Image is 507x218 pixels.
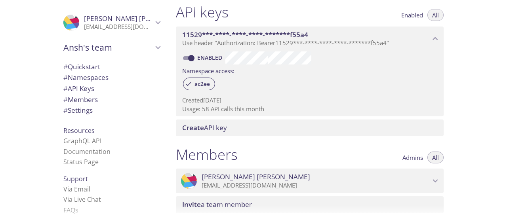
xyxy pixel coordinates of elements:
div: Create API Key [176,119,444,136]
span: Quickstart [63,62,100,71]
span: API Keys [63,84,94,93]
span: Settings [63,106,93,115]
span: # [63,73,68,82]
div: Ansh Varshney [57,9,166,36]
span: Namespaces [63,73,109,82]
div: API Keys [57,83,166,94]
p: Created [DATE] [182,96,437,104]
button: All [427,9,444,21]
div: Namespaces [57,72,166,83]
span: ac2ee [190,80,215,87]
span: # [63,106,68,115]
a: Documentation [63,147,111,156]
span: [PERSON_NAME] [PERSON_NAME] [202,173,310,181]
p: [EMAIL_ADDRESS][DOMAIN_NAME] [84,23,153,31]
div: Quickstart [57,61,166,72]
div: Team Settings [57,105,166,116]
div: Ansh Varshney [176,169,444,193]
div: Members [57,94,166,105]
span: a team member [182,200,252,209]
p: [EMAIL_ADDRESS][DOMAIN_NAME] [202,182,430,190]
div: ac2ee [183,78,215,90]
span: API key [182,123,227,132]
span: # [63,62,68,71]
button: All [427,152,444,163]
span: Resources [63,126,95,135]
span: # [63,84,68,93]
span: # [63,95,68,104]
div: Ansh's team [57,37,166,58]
a: Status Page [63,157,99,166]
h1: API keys [176,3,229,21]
p: Usage: 58 API calls this month [182,105,437,113]
a: Enabled [196,54,225,61]
label: Namespace access: [182,64,234,76]
div: Invite a team member [176,196,444,213]
span: Members [63,95,98,104]
span: Invite [182,200,201,209]
a: Via Live Chat [63,195,101,204]
button: Enabled [396,9,428,21]
a: GraphQL API [63,136,101,145]
a: Via Email [63,185,90,193]
span: Support [63,174,88,183]
span: Ansh's team [63,42,153,53]
span: [PERSON_NAME] [PERSON_NAME] [84,14,193,23]
span: Create [182,123,204,132]
h1: Members [176,146,238,163]
button: Admins [398,152,428,163]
